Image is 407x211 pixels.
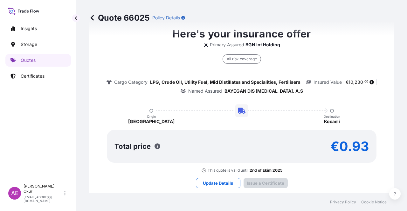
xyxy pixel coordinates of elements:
[114,79,148,85] p: Cargo Category
[346,80,348,84] span: €
[89,13,150,23] p: Quote 66025
[5,54,71,67] a: Quotes
[152,15,180,21] p: Policy Details
[250,168,282,173] p: 2nd of Ekim 2025
[348,80,353,84] span: 10
[114,143,151,149] p: Total price
[21,57,36,63] p: Quotes
[21,73,45,79] p: Certificates
[223,54,261,64] div: All risk coverage
[224,88,303,94] p: BAYEGAN DIS [MEDICAL_DATA]. A.S
[361,200,387,205] a: Cookie Notice
[150,79,300,85] p: LPG, Crude Oil, Utility Fuel, Mid Distillates and Specialities, Fertilisers
[244,178,288,188] button: Issue a Certificate
[24,195,63,203] p: [EMAIL_ADDRESS][DOMAIN_NAME]
[364,81,368,83] span: 00
[210,42,244,48] p: Primary Assured
[21,25,37,32] p: Insights
[21,41,37,48] p: Storage
[245,42,280,48] p: BGN Int Holding
[330,141,369,151] p: €0.93
[147,115,156,118] p: Origin
[314,79,342,85] p: Insured Value
[5,38,71,51] a: Storage
[5,22,71,35] a: Insights
[5,70,71,82] a: Certificates
[324,118,340,125] p: Kocaeli
[363,81,364,83] span: .
[196,178,240,188] button: Update Details
[128,118,175,125] p: [GEOGRAPHIC_DATA]
[188,88,222,94] p: Named Assured
[355,80,363,84] span: 230
[24,184,63,194] p: [PERSON_NAME] Okur
[247,180,284,186] p: Issue a Certificate
[208,168,248,173] p: This quote is valid until
[11,190,18,196] span: AE
[203,180,233,186] p: Update Details
[324,115,340,118] p: Destination
[353,80,355,84] span: ,
[330,200,356,205] a: Privacy Policy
